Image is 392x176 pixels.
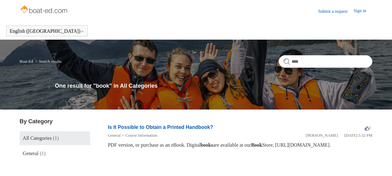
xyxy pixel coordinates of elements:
a: Boat-Ed [20,59,33,64]
span: 2 [365,125,371,130]
div: PDF version, or purchase as an eBook. Digital are available at our Store, [URL][DOMAIN_NAME]. [108,141,372,149]
li: Search results [34,59,61,64]
a: General (1) [20,147,90,160]
li: Course Information [121,132,157,139]
time: 01/05/2024, 17:32 [344,133,372,138]
em: books [201,142,213,148]
h1: One result for "book" in All Categories [55,82,372,90]
li: [PERSON_NAME] [306,132,338,139]
input: Search [279,55,372,68]
span: (1) [40,151,46,156]
span: (1) [53,135,59,141]
a: General [108,133,121,138]
a: Course Information [125,133,157,138]
a: Sign in [354,7,372,15]
em: Book [251,142,262,148]
a: Is It Possible to Obtain a Printed Handbook? [108,125,213,130]
li: General [108,132,121,139]
a: Submit a request [318,8,354,15]
button: English ([GEOGRAPHIC_DATA]) [10,28,84,34]
li: Boat-Ed [20,59,34,64]
img: Boat-Ed Help Center home page [20,4,69,16]
a: All Categories (1) [20,131,90,145]
h3: By Category [20,117,90,126]
span: General [23,151,39,156]
span: All Categories [23,135,52,141]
